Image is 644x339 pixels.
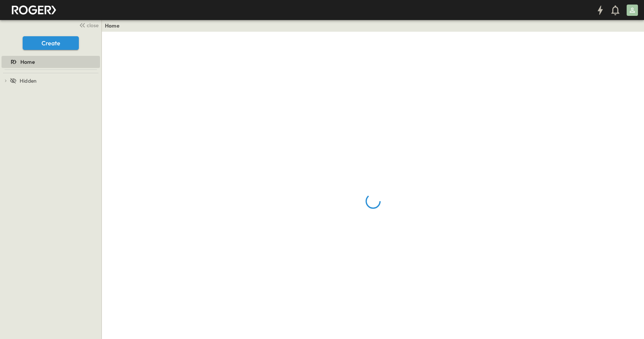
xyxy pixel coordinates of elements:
[76,20,100,30] button: close
[87,22,98,29] span: close
[20,58,35,66] span: Home
[20,77,37,85] span: Hidden
[105,22,120,29] a: Home
[2,57,98,67] a: Home
[23,36,79,50] button: Create
[105,22,124,29] nav: breadcrumbs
